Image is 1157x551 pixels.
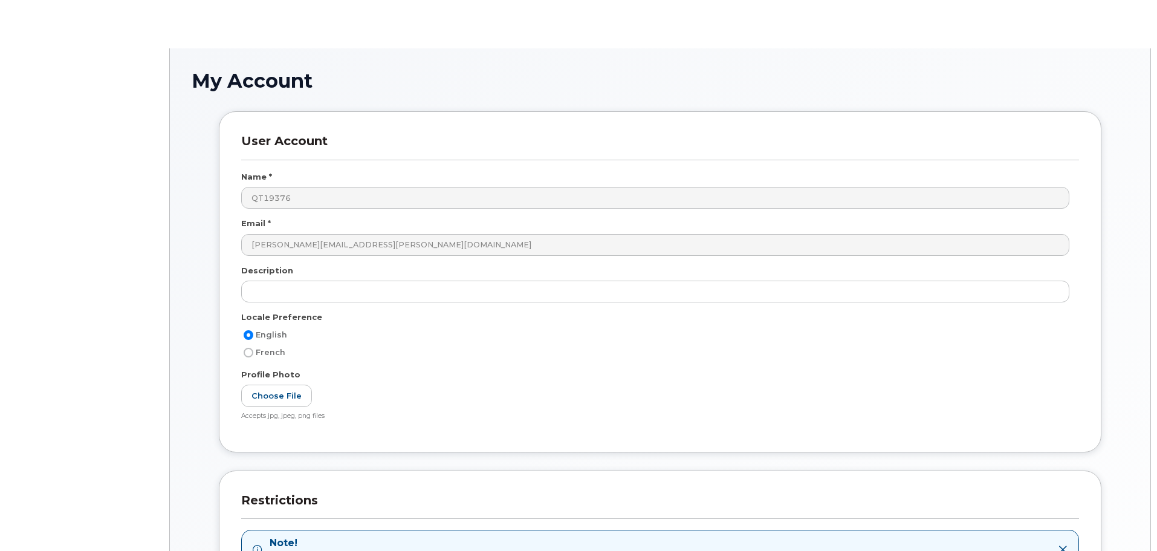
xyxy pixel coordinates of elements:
label: Profile Photo [241,369,300,380]
label: Email * [241,218,271,229]
h3: User Account [241,134,1079,160]
label: Choose File [241,385,312,407]
div: Accepts jpg, jpeg, png files [241,412,1069,421]
span: French [256,348,285,357]
span: English [256,330,287,339]
input: English [244,330,253,340]
label: Description [241,265,293,276]
label: Locale Preference [241,311,322,323]
input: French [244,348,253,357]
strong: Note! [270,536,794,550]
label: Name * [241,171,272,183]
h3: Restrictions [241,493,1079,519]
h1: My Account [192,70,1129,91]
